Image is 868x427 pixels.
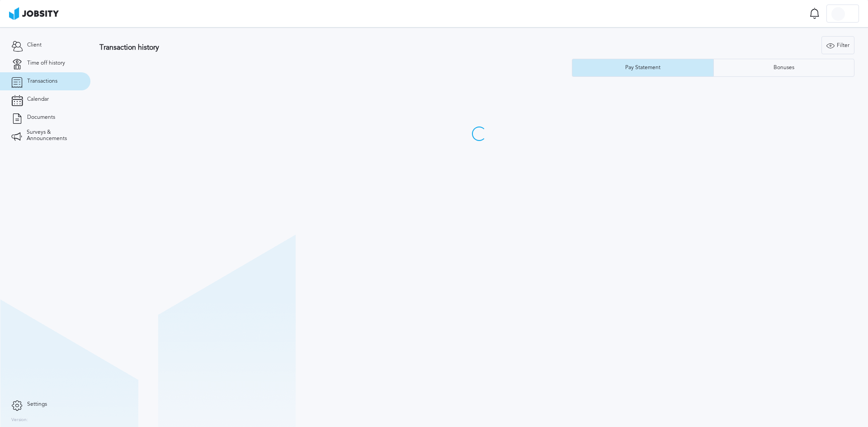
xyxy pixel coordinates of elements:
[11,418,28,423] label: Version:
[821,36,854,54] button: Filter
[27,42,42,48] span: Client
[769,65,799,71] div: Bonuses
[572,59,713,77] button: Pay Statement
[27,114,55,121] span: Documents
[621,65,665,71] div: Pay Statement
[27,78,57,84] span: Transactions
[27,60,65,66] span: Time off history
[9,7,59,20] img: ab4bad089aa723f57921c736e9817d99.png
[27,129,79,142] span: Surveys & Announcements
[27,401,47,408] span: Settings
[822,37,854,55] div: Filter
[99,43,513,52] h3: Transaction history
[27,96,49,103] span: Calendar
[713,59,855,77] button: Bonuses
